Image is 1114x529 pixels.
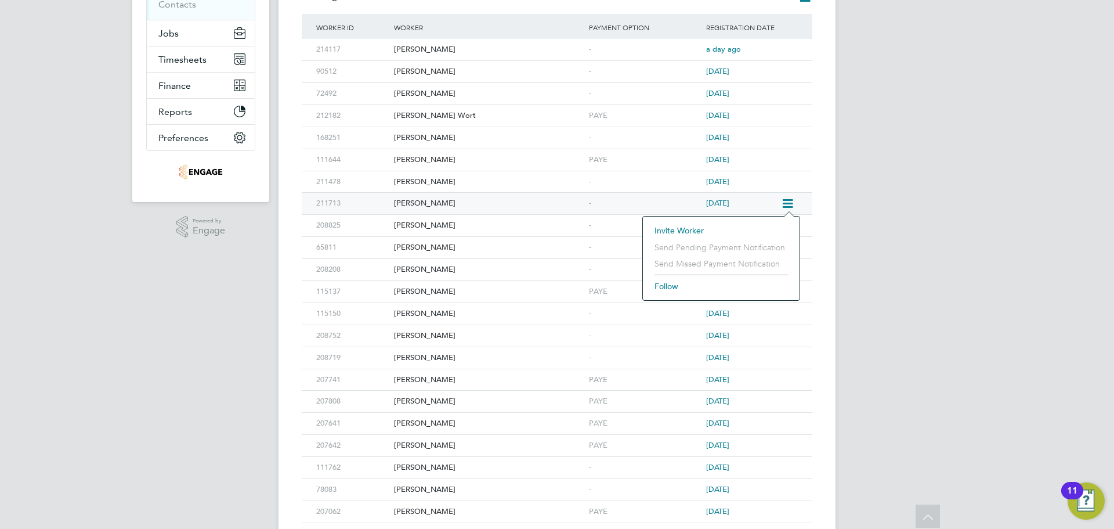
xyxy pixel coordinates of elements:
div: - [586,325,703,347]
div: 78083 [313,479,391,501]
button: Reports [147,99,255,124]
button: Timesheets [147,46,255,72]
div: [PERSON_NAME] [391,325,586,347]
a: Go to home page [146,163,255,181]
div: - [586,303,703,325]
div: [PERSON_NAME] [391,193,586,214]
div: 111644 [313,149,391,171]
div: Payment Option [586,14,703,41]
div: 207641 [313,413,391,434]
div: Registration Date [703,14,801,41]
span: [DATE] [706,506,729,516]
div: 208752 [313,325,391,347]
div: 90512 [313,61,391,82]
div: 115150 [313,303,391,325]
a: 111644[PERSON_NAME]PAYE[DATE] [313,149,801,159]
div: PAYE [586,369,703,391]
div: [PERSON_NAME] [391,501,586,523]
div: [PERSON_NAME] [391,457,586,478]
img: optima-uk-logo-retina.png [179,163,223,181]
div: - [586,193,703,214]
div: [PERSON_NAME] [391,237,586,258]
div: [PERSON_NAME] [391,413,586,434]
div: - [586,39,703,60]
a: 207741[PERSON_NAME]PAYE[DATE] [313,369,801,379]
a: 72492[PERSON_NAME]-[DATE] [313,82,801,92]
a: 208719[PERSON_NAME]-[DATE] [313,347,801,357]
a: 207062[PERSON_NAME]PAYE[DATE] [313,501,801,510]
a: 168251[PERSON_NAME]-[DATE] [313,127,801,136]
div: - [586,347,703,369]
div: [PERSON_NAME] [391,347,586,369]
div: - [586,171,703,193]
div: [PERSON_NAME] [391,171,586,193]
div: 115137 [313,281,391,303]
a: 65811[PERSON_NAME]-[DATE] [313,236,801,246]
span: Finance [158,80,191,91]
a: 214117[PERSON_NAME]-a day ago [313,38,801,48]
a: 207641[PERSON_NAME]PAYE[DATE] [313,412,801,422]
div: [PERSON_NAME] [391,215,586,236]
span: [DATE] [706,375,729,384]
li: Send pending payment notification [649,239,794,255]
div: PAYE [586,413,703,434]
div: Worker [391,14,586,41]
div: [PERSON_NAME] [391,149,586,171]
li: Invite Worker [649,222,794,239]
div: - [586,83,703,105]
a: 111762[PERSON_NAME]-[DATE] [313,456,801,466]
div: 208719 [313,347,391,369]
div: [PERSON_NAME] [391,369,586,391]
span: [DATE] [706,177,729,186]
div: PAYE [586,391,703,412]
span: [DATE] [706,396,729,406]
span: [DATE] [706,132,729,142]
div: [PERSON_NAME] [391,61,586,82]
div: [PERSON_NAME] [391,259,586,280]
span: Powered by [193,216,225,226]
div: 211478 [313,171,391,193]
span: [DATE] [706,352,729,362]
div: [PERSON_NAME] [391,479,586,501]
div: PAYE [586,435,703,456]
span: Preferences [158,132,208,143]
div: [PERSON_NAME] [391,435,586,456]
a: 212182[PERSON_NAME] WortPAYE[DATE] [313,105,801,114]
div: 207062 [313,501,391,523]
div: [PERSON_NAME] [391,39,586,60]
li: Send missed payment notification [649,255,794,272]
span: [DATE] [706,110,729,120]
div: 65811 [313,237,391,258]
div: [PERSON_NAME] Wort [391,105,586,127]
a: 211713[PERSON_NAME]-[DATE] [313,192,781,202]
div: PAYE [586,105,703,127]
a: 90512[PERSON_NAME]-[DATE] [313,60,801,70]
div: PAYE [586,149,703,171]
div: Worker ID [313,14,391,41]
div: 207808 [313,391,391,412]
span: [DATE] [706,418,729,428]
a: 115137[PERSON_NAME]PAYE[DATE] [313,280,801,290]
span: [DATE] [706,198,729,208]
div: 208825 [313,215,391,236]
div: - [586,259,703,280]
button: Finance [147,73,255,98]
div: - [586,127,703,149]
div: 168251 [313,127,391,149]
div: [PERSON_NAME] [391,303,586,325]
span: [DATE] [706,484,729,494]
div: 72492 [313,83,391,105]
span: [DATE] [706,440,729,450]
a: 207642[PERSON_NAME]PAYE[DATE] [313,434,801,444]
div: - [586,61,703,82]
div: 212182 [313,105,391,127]
span: Timesheets [158,54,207,65]
a: 211478[PERSON_NAME]-[DATE] [313,171,801,181]
a: 208752[PERSON_NAME]-[DATE] [313,325,801,334]
a: 115150[PERSON_NAME]-[DATE] [313,303,801,312]
button: Preferences [147,125,255,150]
a: 208208[PERSON_NAME]-[DATE] [313,258,801,268]
button: Jobs [147,20,255,46]
span: [DATE] [706,88,729,98]
div: 111762 [313,457,391,478]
